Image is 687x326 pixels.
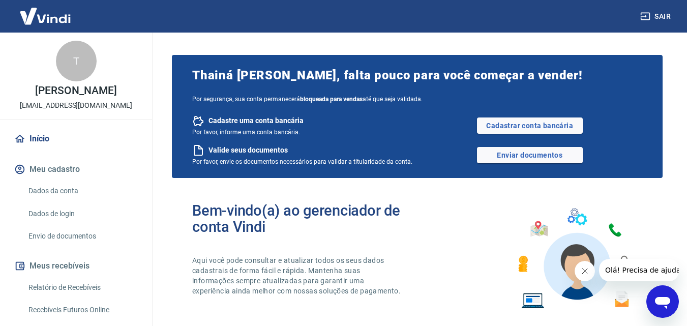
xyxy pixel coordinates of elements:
p: [PERSON_NAME] [35,85,116,96]
a: Início [12,128,140,150]
iframe: Fechar mensagem [575,261,595,281]
b: bloqueada para vendas [300,96,363,103]
a: Relatório de Recebíveis [24,277,140,298]
p: [EMAIL_ADDRESS][DOMAIN_NAME] [20,100,132,111]
span: Valide seus documentos [208,145,288,155]
button: Sair [638,7,675,26]
a: Dados de login [24,203,140,224]
span: Olá! Precisa de ajuda? [6,7,85,15]
h2: Bem-vindo(a) ao gerenciador de conta Vindi [192,202,417,235]
span: Por favor, informe uma conta bancária. [192,129,300,136]
div: T [56,41,97,81]
p: Aqui você pode consultar e atualizar todos os seus dados cadastrais de forma fácil e rápida. Mant... [192,255,403,296]
iframe: Mensagem da empresa [599,259,679,281]
span: Thainá [PERSON_NAME], falta pouco para você começar a vender! [192,67,642,83]
a: Enviar documentos [477,147,583,163]
a: Recebíveis Futuros Online [24,300,140,320]
a: Cadastrar conta bancária [477,117,583,134]
span: Cadastre uma conta bancária [208,116,304,126]
a: Envio de documentos [24,226,140,247]
button: Meus recebíveis [12,255,140,277]
button: Meu cadastro [12,158,140,181]
span: Por segurança, sua conta permanecerá até que seja validada. [192,96,642,103]
img: Vindi [12,1,78,32]
span: Por favor, envie os documentos necessários para validar a titularidade da conta. [192,158,412,165]
img: Imagem de um avatar masculino com diversos icones exemplificando as funcionalidades do gerenciado... [509,202,642,315]
iframe: Botão para abrir a janela de mensagens [646,285,679,318]
a: Dados da conta [24,181,140,201]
